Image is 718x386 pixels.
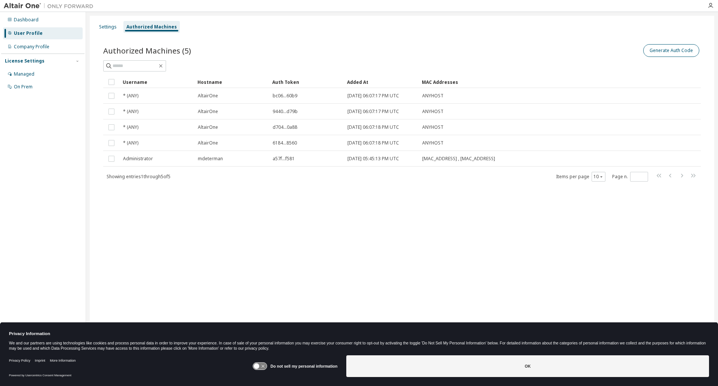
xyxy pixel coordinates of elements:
[273,124,297,130] span: d704...0a88
[273,93,297,99] span: bc06...60b9
[273,140,297,146] span: 6184...8560
[422,93,444,99] span: ANYHOST
[347,140,399,146] span: [DATE] 06:07:18 PM UTC
[126,24,177,30] div: Authorized Machines
[556,172,605,182] span: Items per page
[643,44,699,57] button: Generate Auth Code
[198,109,218,115] span: AltairOne
[422,124,444,130] span: ANYHOST
[5,58,45,64] div: License Settings
[14,71,34,77] div: Managed
[347,124,399,130] span: [DATE] 06:07:18 PM UTC
[14,17,39,23] div: Dashboard
[4,2,97,10] img: Altair One
[347,156,399,162] span: [DATE] 05:45:13 PM UTC
[123,156,153,162] span: Administrator
[123,93,138,99] span: * (ANY)
[14,84,33,90] div: On Prem
[422,109,444,115] span: ANYHOST
[347,93,399,99] span: [DATE] 06:07:17 PM UTC
[123,140,138,146] span: * (ANY)
[123,109,138,115] span: * (ANY)
[347,76,416,88] div: Added At
[103,45,191,56] span: Authorized Machines (5)
[272,76,341,88] div: Auth Token
[198,140,218,146] span: AltairOne
[123,124,138,130] span: * (ANY)
[422,76,622,88] div: MAC Addresses
[422,140,444,146] span: ANYHOST
[273,109,298,115] span: 9440...d79b
[273,156,295,162] span: a57f...f581
[123,76,191,88] div: Username
[612,172,648,182] span: Page n.
[198,156,223,162] span: mdeterman
[14,30,43,36] div: User Profile
[107,173,171,180] span: Showing entries 1 through 5 of 5
[593,174,604,180] button: 10
[198,124,218,130] span: AltairOne
[197,76,266,88] div: Hostname
[14,44,49,50] div: Company Profile
[99,24,117,30] div: Settings
[198,93,218,99] span: AltairOne
[347,109,399,115] span: [DATE] 06:07:17 PM UTC
[422,156,495,162] span: [MAC_ADDRESS] , [MAC_ADDRESS]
